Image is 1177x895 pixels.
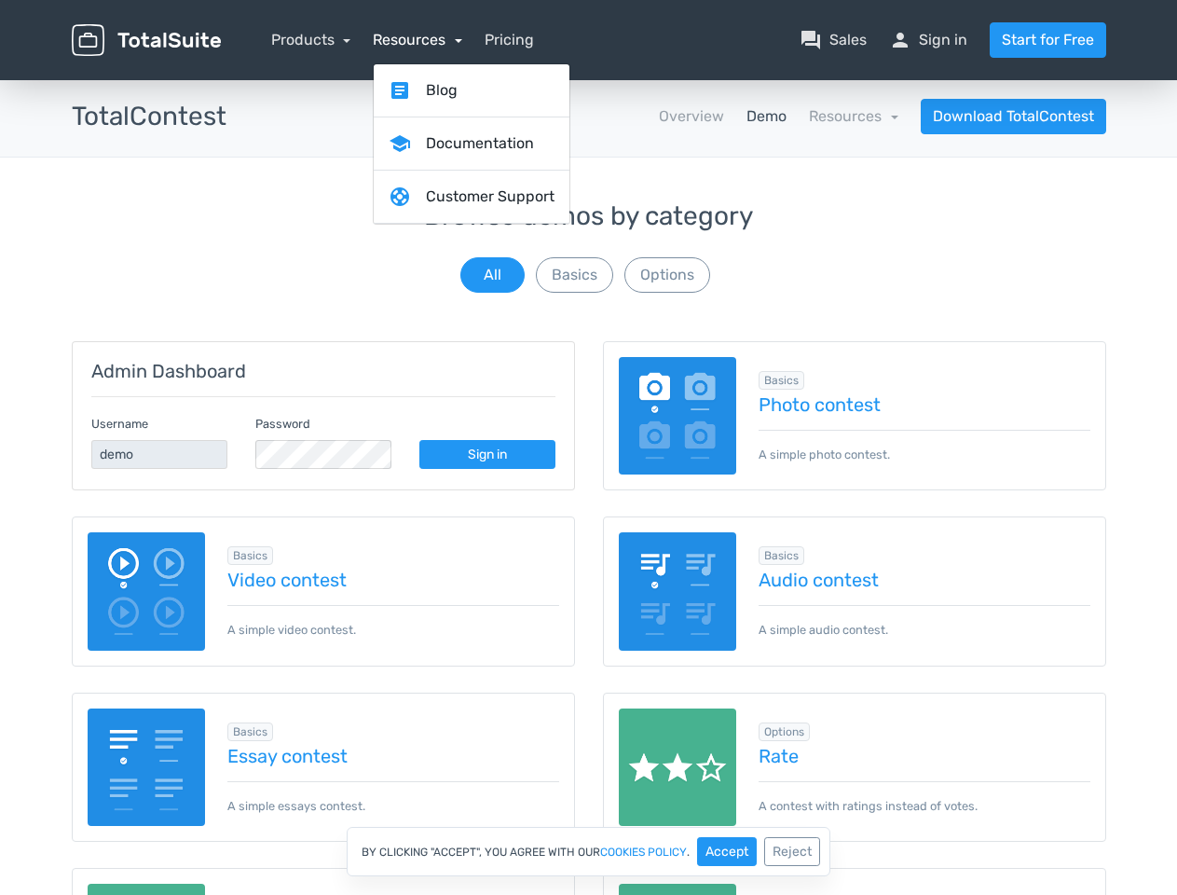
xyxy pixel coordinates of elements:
[600,847,687,858] a: cookies policy
[800,29,867,51] a: question_answerSales
[347,827,830,876] div: By clicking "Accept", you agree with our .
[619,532,737,651] img: audio-poll.png.webp
[271,31,351,48] a: Products
[227,570,559,590] a: Video contest
[227,723,273,741] span: Browse all in Basics
[759,723,810,741] span: Browse all in Options
[485,29,534,51] a: Pricing
[72,202,1106,231] h3: Browse demos by category
[227,546,273,565] span: Browse all in Basics
[72,24,221,57] img: TotalSuite for WordPress
[88,532,206,651] img: video-poll.png.webp
[227,781,559,815] p: A simple essays contest.
[419,440,555,469] a: Sign in
[536,257,613,293] button: Basics
[921,99,1106,134] a: Download TotalContest
[759,781,1090,815] p: A contest with ratings instead of votes.
[990,22,1106,58] a: Start for Free
[389,79,411,102] span: article
[759,746,1090,766] a: Rate
[227,605,559,639] p: A simple video contest.
[389,186,411,208] span: support
[389,132,411,155] span: school
[764,837,820,866] button: Reject
[759,570,1090,590] a: Audio contest
[889,29,967,51] a: personSign in
[91,415,148,433] label: Username
[373,31,462,48] a: Resources
[746,105,787,128] a: Demo
[255,415,310,433] label: Password
[72,103,226,131] h3: TotalContest
[624,257,710,293] button: Options
[619,709,737,827] img: rate.png.webp
[759,394,1090,415] a: Photo contest
[759,371,804,390] span: Browse all in Basics
[619,357,737,475] img: image-poll.png.webp
[460,257,525,293] button: All
[759,605,1090,639] p: A simple audio contest.
[227,746,559,766] a: Essay contest
[759,546,804,565] span: Browse all in Basics
[374,117,569,171] a: schoolDocumentation
[759,430,1090,463] p: A simple photo contest.
[374,64,569,117] a: articleBlog
[697,837,757,866] button: Accept
[809,107,898,125] a: Resources
[374,171,569,224] a: supportCustomer Support
[889,29,911,51] span: person
[800,29,822,51] span: question_answer
[88,709,206,827] img: essay-contest.png.webp
[659,105,724,128] a: Overview
[91,361,555,381] h5: Admin Dashboard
